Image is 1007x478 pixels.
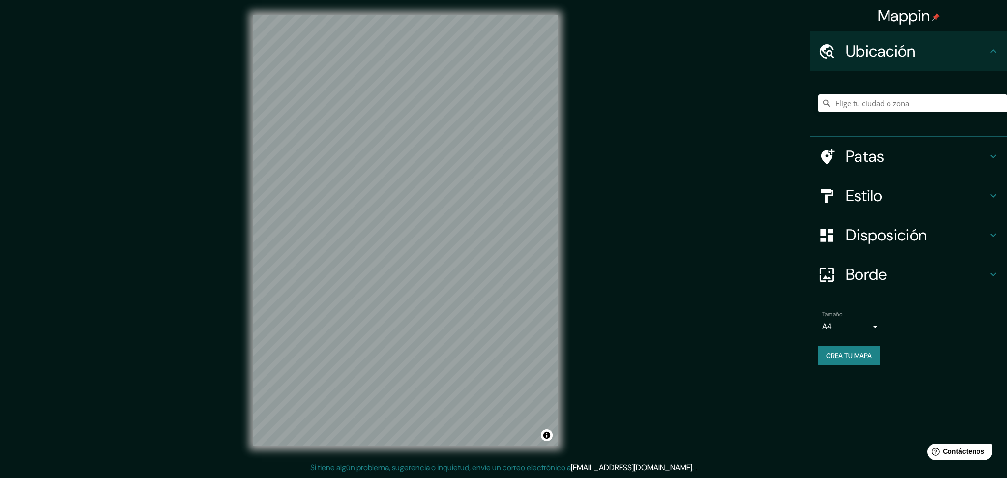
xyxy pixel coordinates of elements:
[932,13,940,21] img: pin-icon.png
[694,462,695,473] font: .
[810,137,1007,176] div: Patas
[878,5,930,26] font: Mappin
[810,255,1007,294] div: Borde
[846,264,887,285] font: Borde
[541,429,553,441] button: Activar o desactivar atribución
[919,440,996,467] iframe: Lanzador de widgets de ayuda
[846,41,916,61] font: Ubicación
[818,346,880,365] button: Crea tu mapa
[818,94,1007,112] input: Elige tu ciudad o zona
[846,225,927,245] font: Disposición
[571,462,692,473] a: [EMAIL_ADDRESS][DOMAIN_NAME]
[695,462,697,473] font: .
[810,215,1007,255] div: Disposición
[692,462,694,473] font: .
[822,321,832,331] font: A4
[846,146,885,167] font: Patas
[310,462,571,473] font: Si tiene algún problema, sugerencia o inquietud, envíe un correo electrónico a
[822,319,881,334] div: A4
[810,31,1007,71] div: Ubicación
[253,15,558,446] canvas: Mapa
[822,310,842,318] font: Tamaño
[846,185,883,206] font: Estilo
[810,176,1007,215] div: Estilo
[826,351,872,360] font: Crea tu mapa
